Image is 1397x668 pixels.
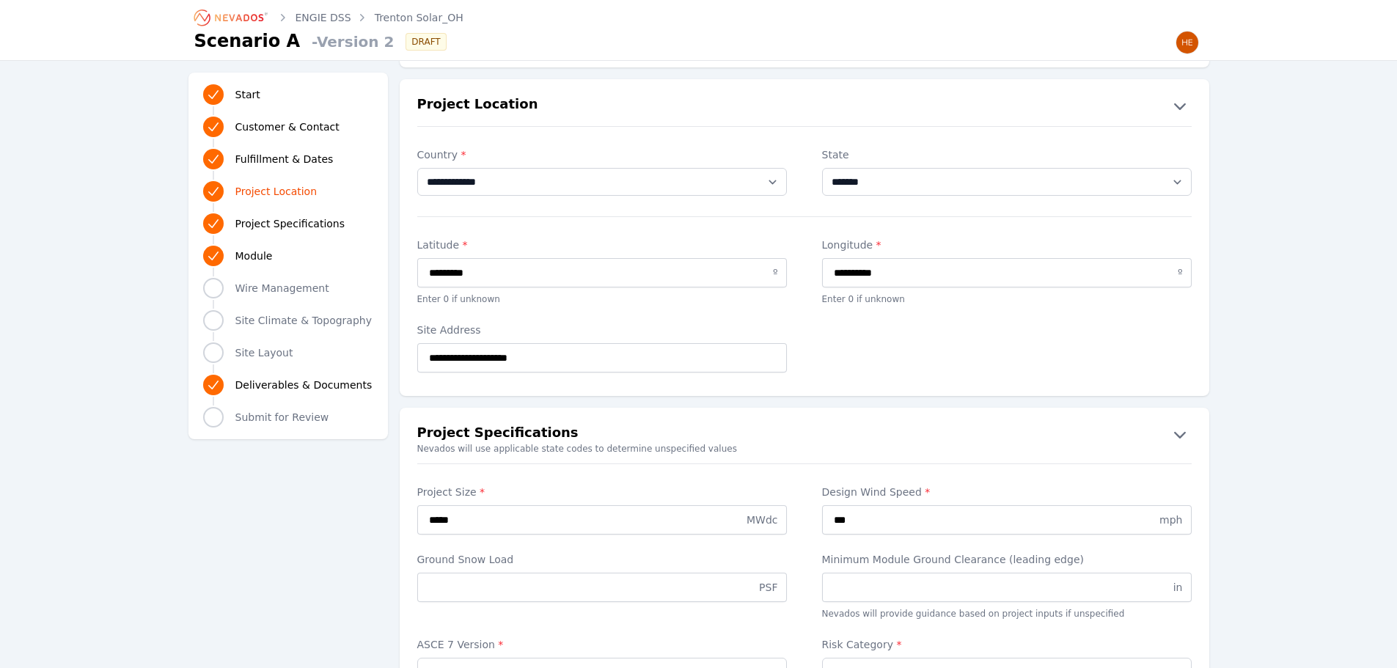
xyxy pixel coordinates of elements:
[235,345,293,360] span: Site Layout
[194,6,463,29] nav: Breadcrumb
[235,378,373,392] span: Deliverables & Documents
[417,323,787,337] label: Site Address
[417,637,787,652] label: ASCE 7 Version
[235,410,329,425] span: Submit for Review
[822,637,1192,652] label: Risk Category
[822,293,1192,305] p: Enter 0 if unknown
[822,552,1192,567] label: Minimum Module Ground Clearance (leading edge)
[235,152,334,166] span: Fulfillment & Dates
[417,485,787,499] label: Project Size
[235,184,318,199] span: Project Location
[822,485,1192,499] label: Design Wind Speed
[406,33,446,51] div: DRAFT
[235,120,340,134] span: Customer & Contact
[417,293,787,305] p: Enter 0 if unknown
[235,313,372,328] span: Site Climate & Topography
[235,249,273,263] span: Module
[1176,31,1199,54] img: Henar Luque
[194,29,301,53] h1: Scenario A
[417,238,787,252] label: Latitude
[235,281,329,296] span: Wire Management
[400,443,1209,455] small: Nevados will use applicable state codes to determine unspecified values
[203,81,373,430] nav: Progress
[417,147,787,162] label: Country
[296,10,351,25] a: ENGIE DSS
[235,87,260,102] span: Start
[822,608,1192,620] p: Nevados will provide guidance based on project inputs if unspecified
[400,94,1209,117] button: Project Location
[400,422,1209,446] button: Project Specifications
[417,94,538,117] h2: Project Location
[822,238,1192,252] label: Longitude
[306,32,394,52] span: - Version 2
[417,552,787,567] label: Ground Snow Load
[417,422,579,446] h2: Project Specifications
[235,216,345,231] span: Project Specifications
[375,10,463,25] a: Trenton Solar_OH
[822,147,1192,162] label: State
